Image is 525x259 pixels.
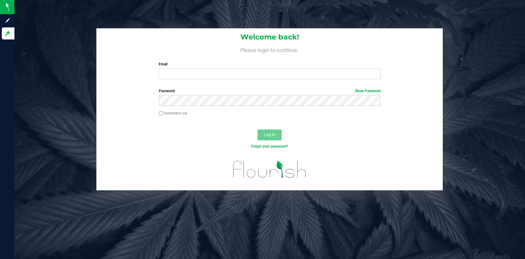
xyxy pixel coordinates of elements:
[258,129,282,140] button: Log In
[159,89,175,93] span: Password
[227,155,313,183] img: flourish_logo.svg
[159,61,381,67] label: Email
[264,132,276,137] span: Log In
[159,111,187,116] label: Remember me
[355,89,381,93] a: Show Password
[96,33,443,41] h1: Welcome back!
[96,46,443,53] h4: Please login to continue.
[251,144,288,148] a: Forgot your password?
[5,30,11,36] inline-svg: Log in
[159,111,163,116] input: Remember me
[5,17,11,23] inline-svg: Sign up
